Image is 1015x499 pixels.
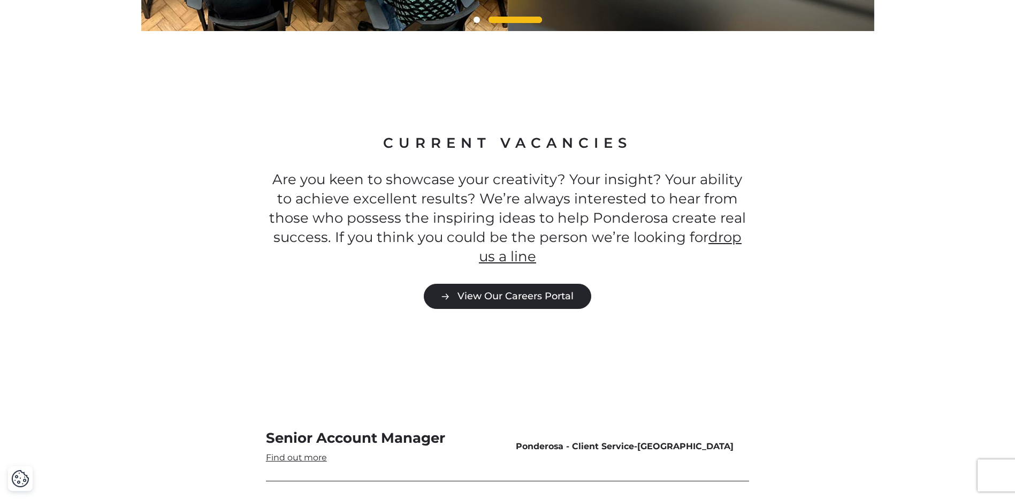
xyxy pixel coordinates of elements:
a: Senior Account Manager [266,429,499,464]
button: Cookie Settings [11,470,29,488]
span: - [516,440,749,453]
span: [GEOGRAPHIC_DATA] [637,441,734,451]
img: Revisit consent button [11,470,29,488]
h2: Current Vacancies [266,134,749,153]
p: Are you keen to showcase your creativity? Your insight? Your ability to achieve excellent results... [266,170,749,267]
span: Ponderosa - Client Service [516,441,634,451]
a: View Our Careers Portal [424,284,591,309]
